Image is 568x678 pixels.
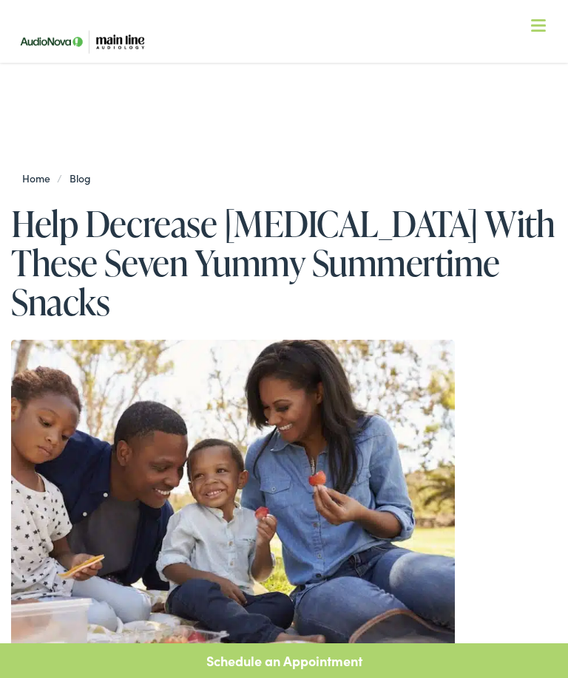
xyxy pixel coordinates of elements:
h1: Help Decrease [MEDICAL_DATA] With These Seven Yummy Summertime Snacks [11,204,556,321]
a: Blog [62,171,98,185]
a: Home [22,171,57,185]
img: Family enjoying a picnic with treats that help decrease tinnitus relief in Philadelphia [11,340,455,672]
a: What We Offer [22,59,556,105]
span: / [22,171,98,185]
